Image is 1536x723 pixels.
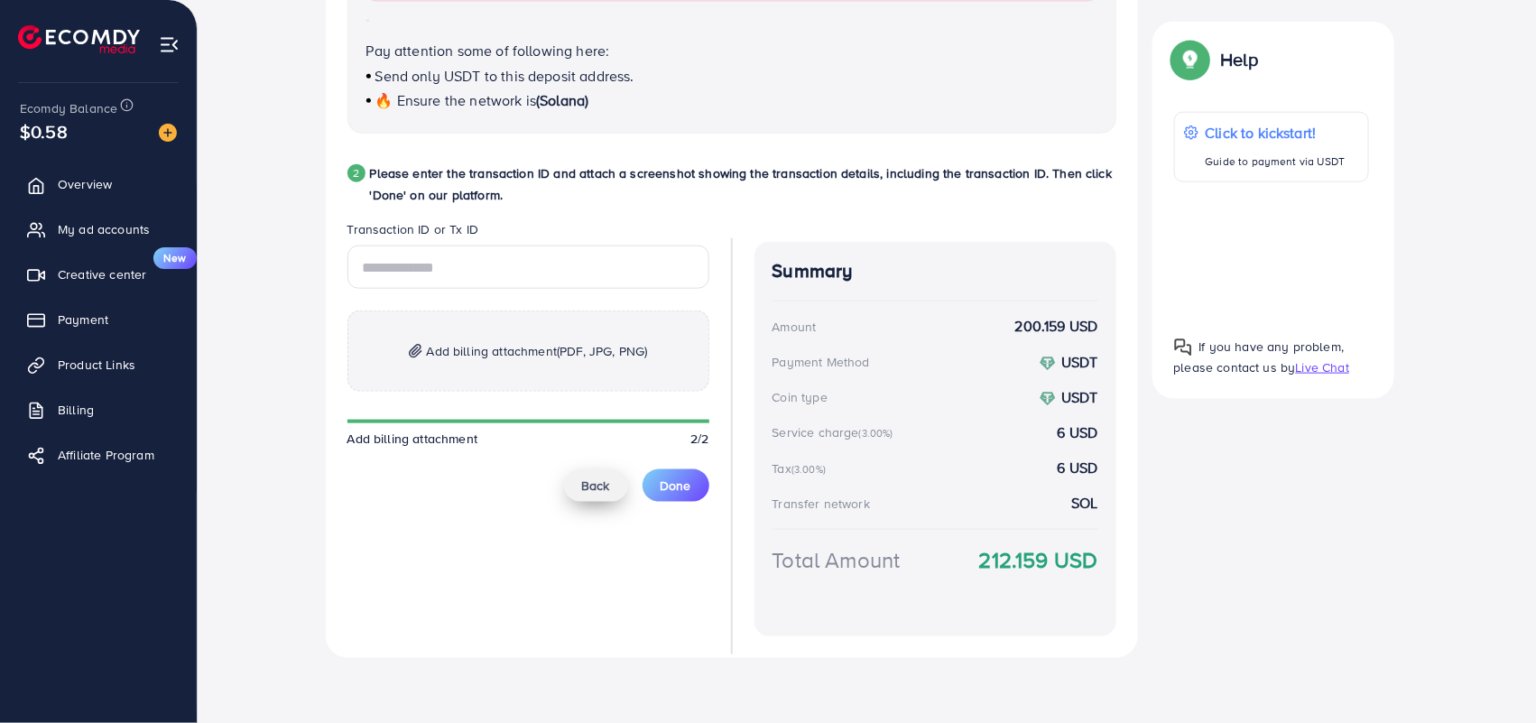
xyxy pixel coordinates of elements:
[773,318,817,336] div: Amount
[773,353,870,371] div: Payment Method
[14,301,183,338] a: Payment
[17,113,70,151] span: $0.58
[58,356,135,374] span: Product Links
[773,544,901,576] div: Total Amount
[153,247,197,269] span: New
[58,401,94,419] span: Billing
[14,437,183,473] a: Affiliate Program
[773,459,832,477] div: Tax
[427,340,648,362] span: Add billing attachment
[1058,458,1098,478] strong: 6 USD
[20,99,117,117] span: Ecomdy Balance
[536,90,588,110] span: (Solana)
[18,25,140,53] img: logo
[791,462,826,477] small: (3.00%)
[14,347,183,383] a: Product Links
[1071,493,1097,514] strong: SOL
[375,90,537,110] span: 🔥 Ensure the network is
[347,220,709,246] legend: Transaction ID or Tx ID
[690,430,708,448] span: 2/2
[661,477,691,495] span: Done
[557,342,647,360] span: (PDF, JPG, PNG)
[1058,422,1098,443] strong: 6 USD
[347,430,478,448] span: Add billing attachment
[58,220,150,238] span: My ad accounts
[1061,387,1098,407] strong: USDT
[643,469,709,502] button: Done
[370,162,1116,206] p: Please enter the transaction ID and attach a screenshot showing the transaction details, includin...
[366,65,1097,87] p: Send only USDT to this deposit address.
[582,477,610,495] span: Back
[1296,358,1349,376] span: Live Chat
[58,311,108,329] span: Payment
[1174,338,1192,357] img: Popup guide
[14,392,183,428] a: Billing
[14,166,183,202] a: Overview
[1040,356,1056,372] img: coin
[1221,49,1259,70] p: Help
[1040,391,1056,407] img: coin
[347,164,365,182] div: 2
[1061,352,1098,372] strong: USDT
[14,211,183,247] a: My ad accounts
[1206,122,1346,144] p: Click to kickstart!
[58,175,112,193] span: Overview
[14,256,183,292] a: Creative centerNew
[58,265,146,283] span: Creative center
[859,426,893,440] small: (3.00%)
[1174,338,1345,376] span: If you have any problem, please contact us by
[1015,316,1098,337] strong: 200.159 USD
[366,40,1097,61] p: Pay attention some of following here:
[773,388,828,406] div: Coin type
[1174,43,1207,76] img: Popup guide
[773,423,899,441] div: Service charge
[773,260,1098,283] h4: Summary
[1206,151,1346,172] p: Guide to payment via USDT
[979,544,1098,576] strong: 212.159 USD
[58,446,154,464] span: Affiliate Program
[1459,642,1522,709] iframe: Chat
[159,34,180,55] img: menu
[564,469,628,502] button: Back
[409,344,422,359] img: img
[159,124,177,142] img: image
[773,495,871,513] div: Transfer network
